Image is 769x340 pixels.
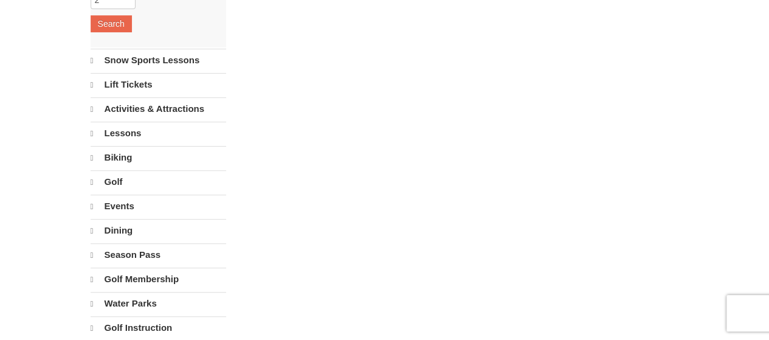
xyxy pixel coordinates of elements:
[91,195,226,218] a: Events
[91,292,226,315] a: Water Parks
[91,15,132,32] button: Search
[91,316,226,339] a: Golf Instruction
[91,122,226,145] a: Lessons
[91,170,226,193] a: Golf
[91,243,226,266] a: Season Pass
[91,219,226,242] a: Dining
[91,268,226,291] a: Golf Membership
[91,97,226,120] a: Activities & Attractions
[91,146,226,169] a: Biking
[91,49,226,72] a: Snow Sports Lessons
[91,73,226,96] a: Lift Tickets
